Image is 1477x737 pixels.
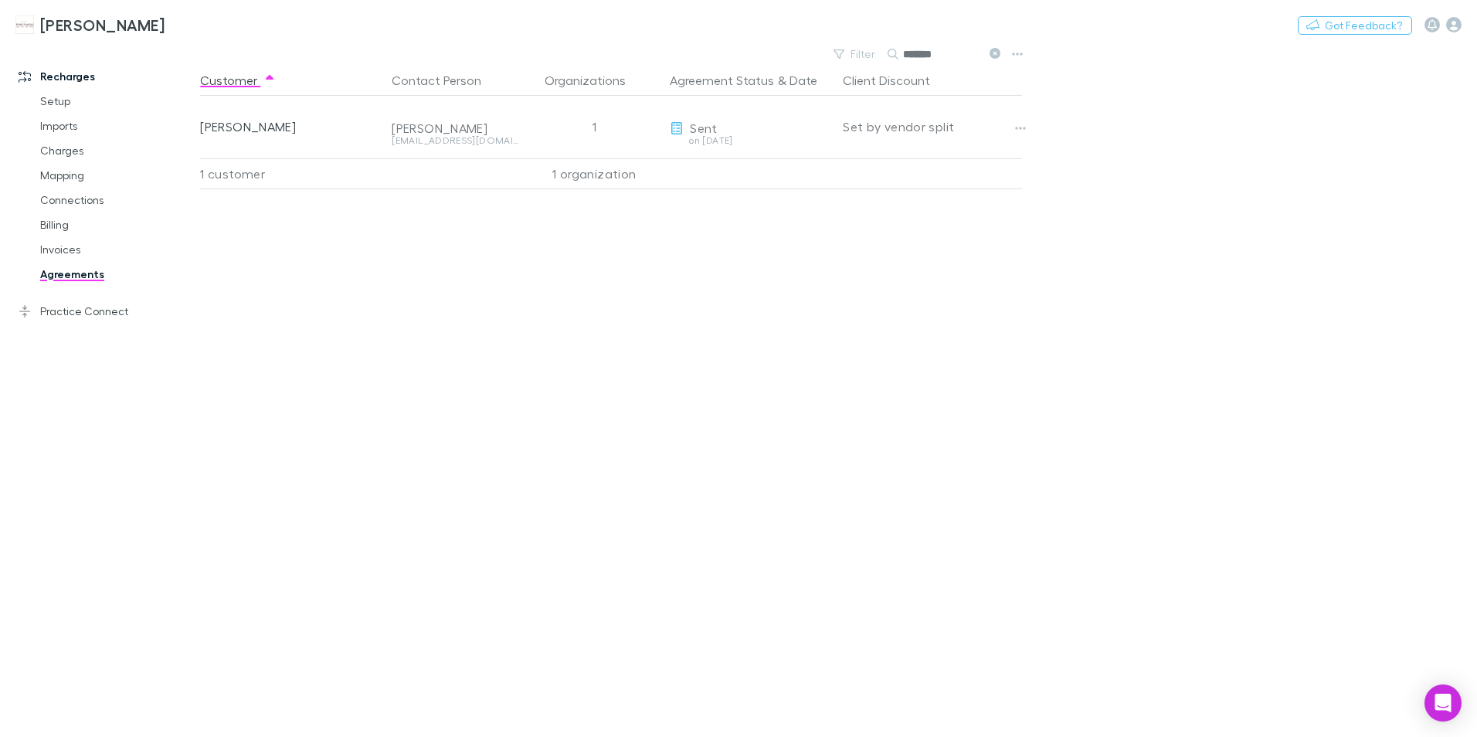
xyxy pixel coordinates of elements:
a: Agreements [25,262,209,287]
div: 1 customer [200,158,385,189]
div: & [670,65,830,96]
div: on [DATE] [670,136,830,145]
a: [PERSON_NAME] [6,6,174,43]
a: Recharges [3,64,209,89]
button: Customer [200,65,276,96]
a: Charges [25,138,209,163]
img: Hales Douglass's Logo [15,15,34,34]
div: Open Intercom Messenger [1424,684,1462,722]
span: Sent [690,121,717,135]
button: Filter [826,45,885,63]
a: Setup [25,89,209,114]
a: Imports [25,114,209,138]
a: Invoices [25,237,209,262]
a: Mapping [25,163,209,188]
div: 1 organization [525,158,664,189]
div: Set by vendor split [843,96,1022,158]
button: Date [789,65,817,96]
button: Client Discount [843,65,949,96]
button: Organizations [545,65,644,96]
div: [PERSON_NAME] [200,96,379,158]
a: Billing [25,212,209,237]
a: Connections [25,188,209,212]
button: Agreement Status [670,65,774,96]
button: Got Feedback? [1298,16,1412,35]
button: Contact Person [392,65,500,96]
div: [PERSON_NAME] [392,121,518,136]
h3: [PERSON_NAME] [40,15,165,34]
a: Practice Connect [3,299,209,324]
div: [EMAIL_ADDRESS][DOMAIN_NAME] [392,136,518,145]
div: 1 [525,96,664,158]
